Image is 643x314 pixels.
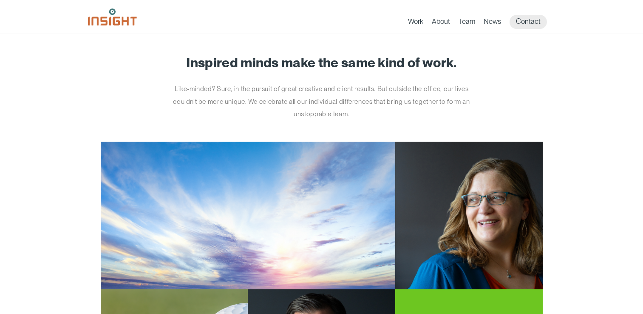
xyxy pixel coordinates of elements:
nav: primary navigation menu [408,15,555,29]
a: Contact [510,15,547,29]
img: Insight Marketing Design [88,9,137,26]
a: About [432,17,450,29]
a: Team [459,17,475,29]
img: Jill Smith [395,142,543,289]
a: Jill Smith [101,142,543,289]
a: News [484,17,501,29]
h1: Inspired minds make the same kind of work. [101,55,543,70]
p: Like-minded? Sure, in the pursuit of great creative and client results. But outside the office, o... [162,83,481,120]
a: Work [408,17,423,29]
